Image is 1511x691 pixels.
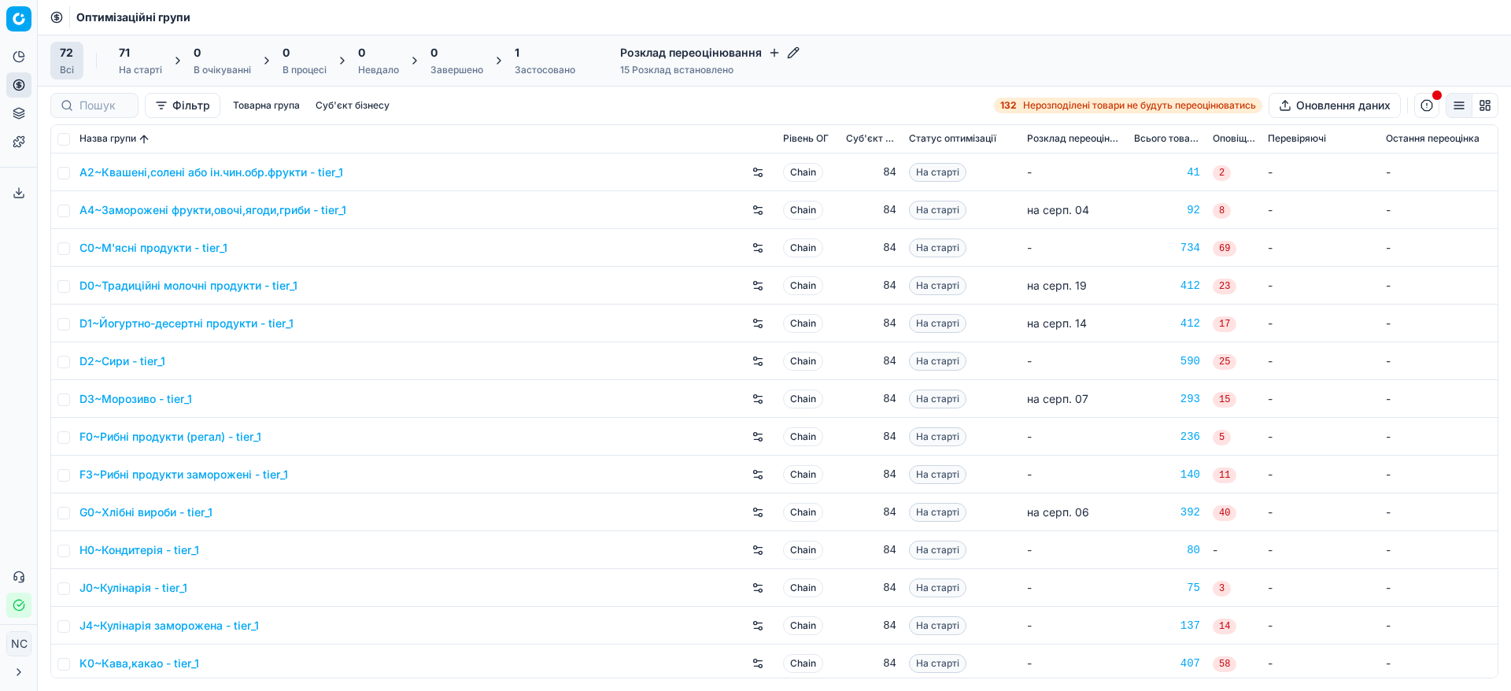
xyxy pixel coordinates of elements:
div: 84 [846,580,896,596]
span: 11 [1213,467,1236,483]
a: 236 [1134,429,1200,445]
span: 8 [1213,203,1231,219]
div: 84 [846,240,896,256]
span: 15 [1213,392,1236,408]
span: Оптимізаційні групи [76,9,190,25]
a: D0~Традиційні молочні продукти - tier_1 [79,278,297,294]
td: - [1262,229,1380,267]
div: 84 [846,316,896,331]
span: 1 [515,45,519,61]
td: - [1380,645,1498,682]
span: 72 [60,45,73,61]
span: Нерозподілені товари не будуть переоцінюватись [1023,99,1256,112]
a: 132Нерозподілені товари не будуть переоцінюватись [994,98,1262,113]
span: Chain [783,465,823,484]
a: 80 [1134,542,1200,558]
div: В очікуванні [194,64,251,76]
td: - [1262,380,1380,418]
span: 25 [1213,354,1236,370]
td: - [1380,569,1498,607]
span: Остання переоцінка [1386,133,1480,146]
a: 140 [1134,467,1200,482]
span: На старті [909,578,966,597]
span: 58 [1213,656,1236,672]
a: 137 [1134,618,1200,634]
div: 412 [1134,278,1200,294]
span: Chain [783,163,823,182]
td: - [1380,456,1498,493]
button: Оновлення даних [1269,93,1401,118]
div: В процесі [283,64,327,76]
span: На старті [909,201,966,220]
span: 23 [1213,279,1236,294]
div: 15 Розклад встановлено [620,64,800,76]
span: на серп. 19 [1027,279,1087,292]
div: 84 [846,391,896,407]
button: Фільтр [145,93,220,118]
h4: Розклад переоцінювання [620,45,800,61]
td: - [1380,418,1498,456]
div: 84 [846,164,896,180]
span: 69 [1213,241,1236,257]
td: - [1021,569,1128,607]
div: 84 [846,542,896,558]
span: Chain [783,238,823,257]
a: 392 [1134,504,1200,520]
span: 0 [358,45,365,61]
div: Всі [60,64,74,76]
span: Chain [783,654,823,673]
a: 92 [1134,202,1200,218]
a: D2~Сири - tier_1 [79,353,165,369]
td: - [1021,153,1128,191]
span: на серп. 06 [1027,505,1089,519]
td: - [1262,645,1380,682]
span: Chain [783,352,823,371]
div: Завершено [430,64,483,76]
span: 5 [1213,430,1231,445]
td: - [1262,569,1380,607]
span: Chain [783,276,823,295]
td: - [1262,456,1380,493]
span: На старті [909,276,966,295]
span: Chain [783,314,823,333]
span: 71 [119,45,130,61]
span: Розклад переоцінювання [1027,133,1121,146]
td: - [1380,342,1498,380]
td: - [1021,456,1128,493]
a: 407 [1134,656,1200,671]
span: 14 [1213,619,1236,634]
a: K0~Кава,какао - tier_1 [79,656,199,671]
div: 84 [846,353,896,369]
a: D1~Йогуртно-десертні продукти - tier_1 [79,316,294,331]
span: 0 [283,45,290,61]
span: На старті [909,503,966,522]
td: - [1262,531,1380,569]
span: На старті [909,352,966,371]
td: - [1262,305,1380,342]
td: - [1262,493,1380,531]
span: Chain [783,616,823,635]
strong: 132 [1000,99,1017,112]
span: На старті [909,654,966,673]
div: 590 [1134,353,1200,369]
td: - [1021,229,1128,267]
a: 75 [1134,580,1200,596]
span: 0 [430,45,438,61]
td: - [1380,493,1498,531]
div: На старті [119,64,162,76]
span: на серп. 14 [1027,316,1087,330]
div: 84 [846,202,896,218]
span: Перевіряючі [1268,133,1326,146]
span: 2 [1213,165,1231,181]
td: - [1206,531,1262,569]
button: Товарна група [227,96,306,115]
button: Sorted by Назва групи ascending [136,131,152,147]
td: - [1262,342,1380,380]
td: - [1380,153,1498,191]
